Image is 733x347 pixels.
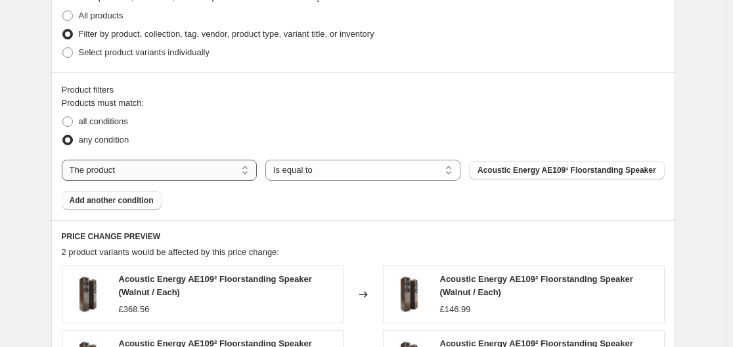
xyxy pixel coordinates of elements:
[478,165,656,175] span: Acoustic Energy AE109² Floorstanding Speaker
[70,195,154,206] span: Add another condition
[62,247,279,257] span: 2 product variants would be affected by this price change:
[390,275,430,314] img: 1baa3bc2-dc90-4557-8355-62e291e9d23b_80x.jpg
[62,231,665,242] h6: PRICE CHANGE PREVIEW
[79,47,210,57] span: Select product variants individually
[440,274,633,297] span: Acoustic Energy AE109² Floorstanding Speaker (Walnut / Each)
[440,303,471,316] div: £146.99
[69,275,108,314] img: 1baa3bc2-dc90-4557-8355-62e291e9d23b_80x.jpg
[469,161,664,179] button: Acoustic Energy AE109² Floorstanding Speaker
[119,274,312,297] span: Acoustic Energy AE109² Floorstanding Speaker (Walnut / Each)
[79,135,129,145] span: any condition
[79,29,374,39] span: Filter by product, collection, tag, vendor, product type, variant title, or inventory
[62,98,144,108] span: Products must match:
[79,116,128,126] span: all conditions
[119,303,150,316] div: £368.56
[79,11,123,20] span: All products
[62,83,665,97] div: Product filters
[62,191,162,210] button: Add another condition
